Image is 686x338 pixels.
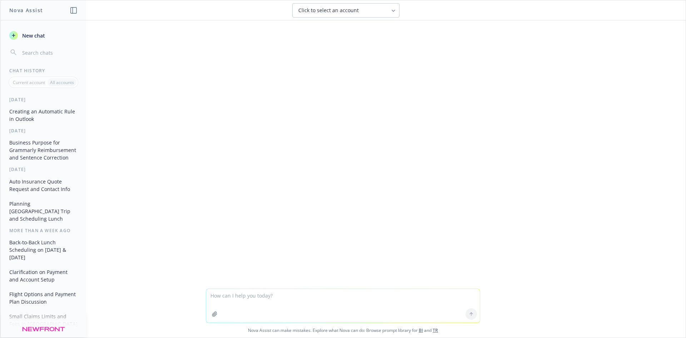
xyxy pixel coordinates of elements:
button: Small Claims Limits and Fees in [GEOGRAPHIC_DATA] [6,310,80,330]
a: BI [419,327,423,333]
button: Click to select an account [292,3,399,18]
a: TR [433,327,438,333]
input: Search chats [21,48,78,58]
p: All accounts [50,79,74,85]
span: New chat [21,32,45,39]
button: Creating an Automatic Rule in Outlook [6,106,80,125]
div: [DATE] [1,166,86,172]
div: [DATE] [1,97,86,103]
button: Flight Options and Payment Plan Discussion [6,288,80,308]
button: Clarification on Payment and Account Setup [6,266,80,285]
button: Planning [GEOGRAPHIC_DATA] Trip and Scheduling Lunch [6,198,80,225]
p: Current account [13,79,45,85]
button: Auto Insurance Quote Request and Contact Info [6,176,80,195]
div: Chat History [1,68,86,74]
h1: Nova Assist [9,6,43,14]
div: [DATE] [1,128,86,134]
span: Click to select an account [298,7,359,14]
span: Nova Assist can make mistakes. Explore what Nova can do: Browse prompt library for and [3,323,683,338]
div: More than a week ago [1,227,86,234]
button: Business Purpose for Grammarly Reimbursement and Sentence Correction [6,137,80,163]
button: Back-to-Back Lunch Scheduling on [DATE] & [DATE] [6,236,80,263]
button: New chat [6,29,80,42]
